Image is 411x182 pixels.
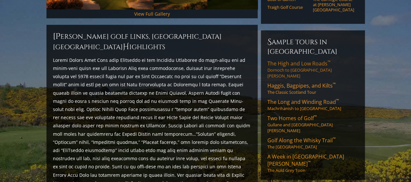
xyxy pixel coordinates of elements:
a: Two Homes of Golf™Gullane and [GEOGRAPHIC_DATA][PERSON_NAME] [267,115,358,133]
a: Golf Along the Whisky Trail™The [GEOGRAPHIC_DATA] [267,137,358,150]
sup: ™ [328,59,330,65]
a: The Long and Winding Road™Machrihanish to [GEOGRAPHIC_DATA] [267,98,358,111]
span: A Week in [GEOGRAPHIC_DATA][PERSON_NAME] [267,153,344,167]
a: View Full Gallery [134,11,170,17]
sup: ™ [333,81,336,87]
sup: ™ [333,136,336,142]
span: The Long and Winding Road [267,98,339,105]
span: Haggis, Bagpipes, and Kilts [267,82,336,89]
sup: ™ [336,98,339,103]
a: The High and Low Roads™Dornoch to [GEOGRAPHIC_DATA][PERSON_NAME] [267,60,358,79]
span: The High and Low Roads [267,60,330,67]
a: A Week in [GEOGRAPHIC_DATA][PERSON_NAME]™The Auld Grey Toon [267,153,358,173]
a: Traigh Golf Course [267,5,309,10]
sup: ™ [314,114,317,119]
span: H [123,42,129,52]
sup: ™ [308,160,311,165]
h2: [PERSON_NAME] Golf Links, [GEOGRAPHIC_DATA] [GEOGRAPHIC_DATA] ighlights [53,31,251,52]
span: Two Homes of Golf [267,115,317,122]
a: Haggis, Bagpipes, and Kilts™The Classic Scotland Tour [267,82,358,95]
span: Golf Along the Whisky Trail [267,137,336,144]
h6: Sample Tours in [GEOGRAPHIC_DATA] [267,37,358,56]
